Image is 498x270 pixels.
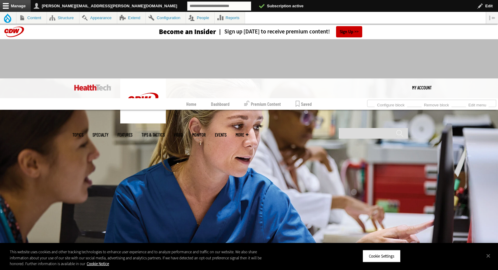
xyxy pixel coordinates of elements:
a: Events [215,133,226,137]
a: Features [117,133,132,137]
a: Remove block [422,101,451,108]
a: My Account [412,78,432,97]
button: Cookie Settings [363,250,401,262]
img: Home [74,85,111,91]
a: Reports [215,12,245,24]
a: Sign Up [336,26,362,37]
a: Premium Content [244,98,281,110]
a: Home [186,98,196,110]
a: Dashboard [211,98,230,110]
button: Vertical orientation [486,12,498,24]
a: Structure [47,12,79,24]
iframe: advertisement [138,45,360,73]
a: Saved [296,98,312,110]
span: Specialty [93,133,108,137]
a: Content [16,12,47,24]
a: Become an Insider [136,28,216,35]
a: More information about your privacy [87,261,109,266]
a: Sign up [DATE] to receive premium content! [216,29,330,35]
a: Configuration [146,12,185,24]
a: Appearance [79,12,117,24]
span: Topics [72,133,83,137]
a: MonITor [192,133,206,137]
button: Close [482,249,495,262]
a: Configure block [375,101,407,108]
div: This website uses cookies and other tracking technologies to enhance user experience and to analy... [10,249,274,267]
div: User menu [412,78,432,97]
span: More [236,133,248,137]
a: Edit menu [466,101,489,108]
h3: Become an Insider [159,28,216,35]
a: People [186,12,215,24]
a: Extend [117,12,146,24]
img: Home [120,78,166,123]
a: Tips & Tactics [142,133,165,137]
a: CDW [120,119,166,125]
a: Video [174,133,183,137]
